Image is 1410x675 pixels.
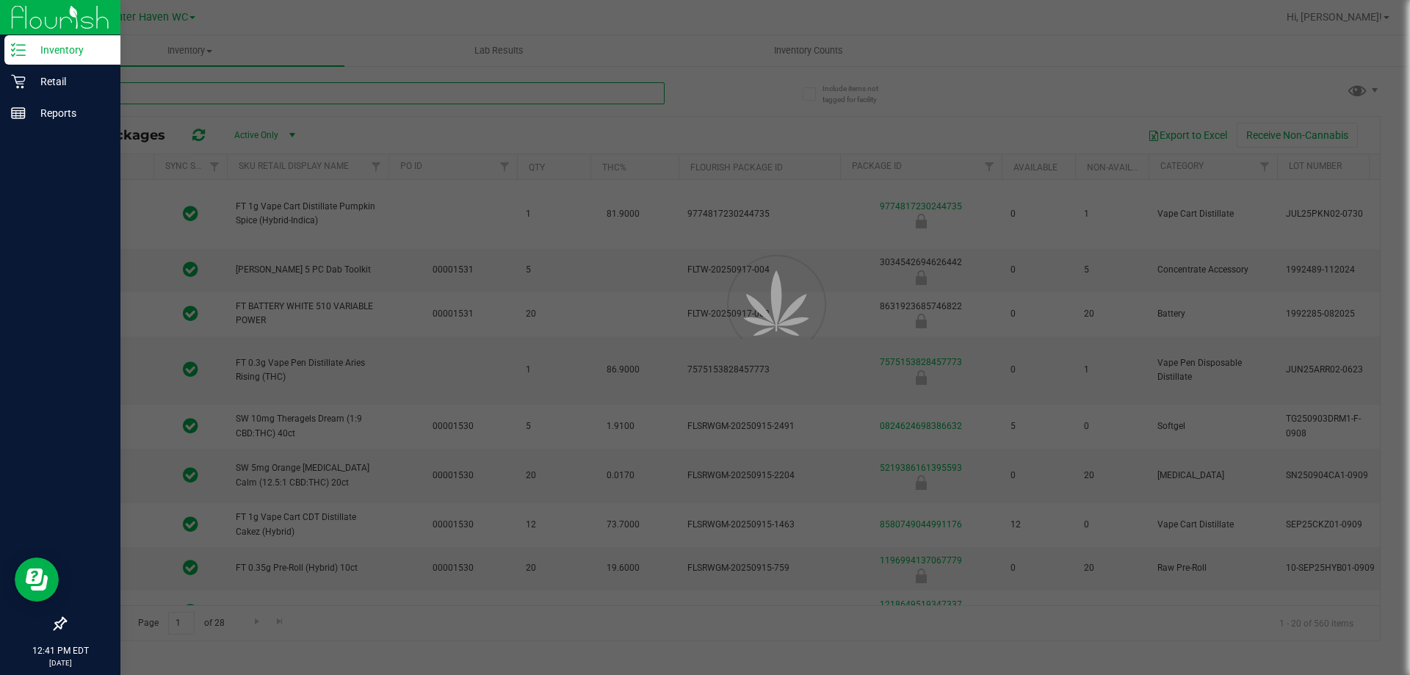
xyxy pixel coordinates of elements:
[11,74,26,89] inline-svg: Retail
[7,644,114,657] p: 12:41 PM EDT
[7,657,114,668] p: [DATE]
[15,557,59,602] iframe: Resource center
[26,41,114,59] p: Inventory
[26,104,114,122] p: Reports
[11,43,26,57] inline-svg: Inventory
[11,106,26,120] inline-svg: Reports
[26,73,114,90] p: Retail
